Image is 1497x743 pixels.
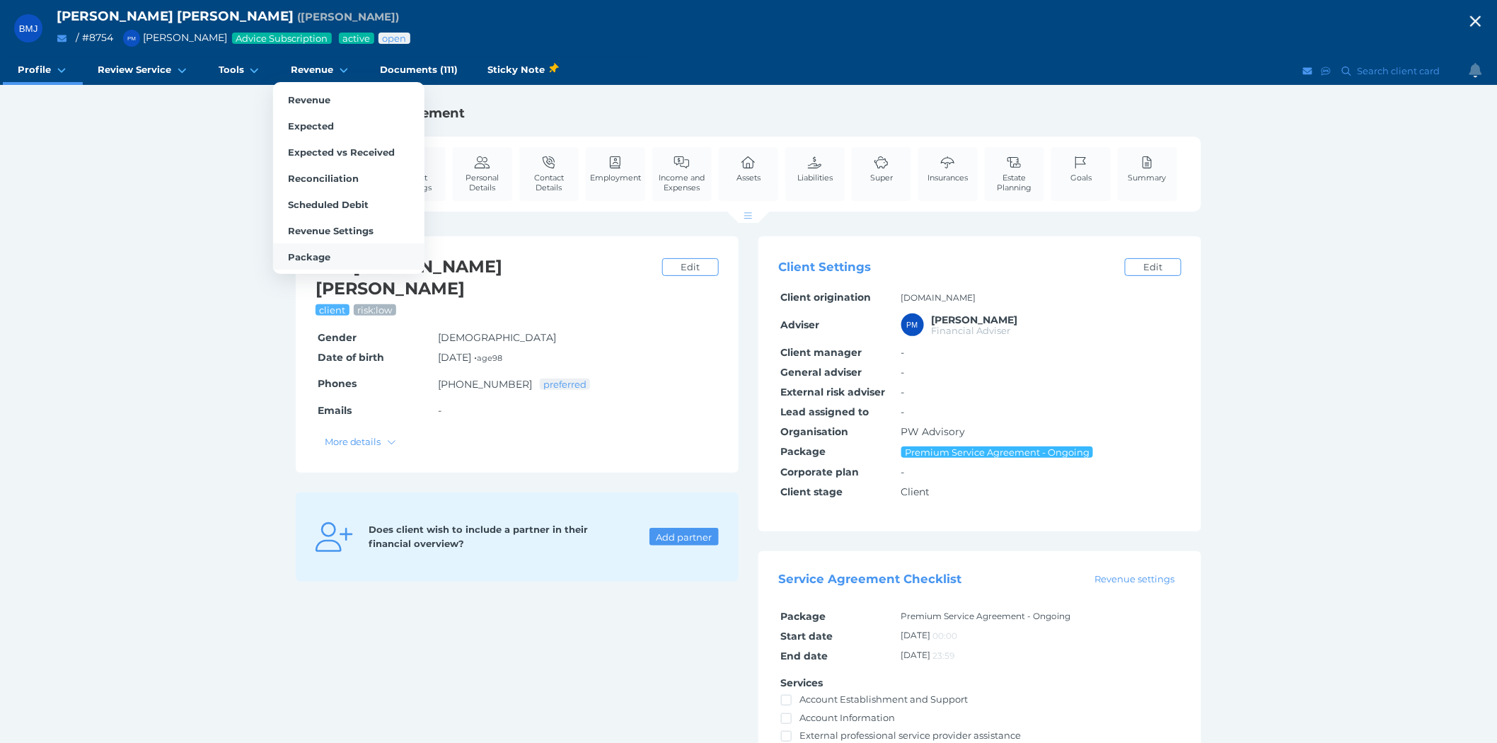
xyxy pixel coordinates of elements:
span: Profile [18,64,51,76]
span: - [901,405,905,418]
span: External risk adviser [781,386,886,398]
span: Documents (111) [380,64,458,76]
button: Email [1301,62,1315,80]
span: [PERSON_NAME] [116,31,227,44]
div: Peter McDonald [123,30,140,47]
span: Client Settings [778,260,871,275]
span: Lead assigned to [781,405,869,418]
span: Account Information [800,712,896,723]
span: Gender [318,331,357,344]
td: [DOMAIN_NAME] [898,288,1181,308]
span: Start date [781,630,833,643]
span: PM [127,35,136,42]
a: Contact Details [519,147,579,200]
span: Revenue [291,64,333,76]
a: Revenue settings [1088,572,1181,586]
div: Barbara Mary Johnson [14,14,42,42]
span: Personal Details [456,173,509,192]
span: Account Establishment and Support [800,693,969,705]
span: Service Agreement Checklist [778,572,961,587]
button: Email [53,30,71,47]
span: Revenue settings [1089,573,1181,584]
span: Emails [318,404,352,417]
span: Peter McDonald [931,313,1017,326]
span: - [901,346,905,359]
span: preferred [543,379,588,390]
span: - [901,466,905,478]
td: Premium Service Agreement - Ongoing [898,606,1181,626]
a: Revenue [276,57,365,85]
span: Premium Service Agreement - Ongoing [904,447,1091,458]
span: Income and Expenses [656,173,708,192]
span: risk: low [357,304,393,316]
button: Add partner [649,528,719,546]
a: Expected vs Received [273,139,424,165]
span: Date of birth [318,351,385,364]
span: Goals [1070,173,1092,183]
span: Edit [1138,261,1169,272]
span: Client manager [781,346,862,359]
a: Revenue [273,86,424,113]
span: Tools [219,64,244,76]
span: Assets [736,173,761,183]
a: Estate Planning [985,147,1044,200]
span: Super [870,173,893,183]
a: Summary [1125,147,1170,190]
span: Advice Subscription [235,33,329,44]
a: Insurances [925,147,972,190]
span: PM [907,321,918,329]
span: Package [288,251,330,263]
span: / # 8754 [76,31,113,44]
a: Profile [3,57,83,85]
span: Revenue Settings [288,225,374,236]
h2: Mrs [PERSON_NAME] [PERSON_NAME] [316,256,655,300]
a: Package [273,243,424,270]
span: Add partner [650,531,718,543]
span: Client stage [781,485,843,498]
span: BMJ [19,23,38,34]
span: - [439,404,442,417]
div: Peter McDonald [901,313,924,336]
span: Estate Planning [988,173,1041,192]
span: [DEMOGRAPHIC_DATA] [439,331,557,344]
span: Employment [590,173,641,183]
span: Preferred name [297,10,399,23]
a: Revenue Settings [273,217,424,243]
span: External professional service provider assistance [800,730,1022,741]
span: Expected [288,120,334,132]
span: Phones [318,377,357,390]
span: Expected vs Received [288,146,395,158]
span: Sticky Note [487,62,557,77]
span: PW Advisory [901,425,966,438]
span: 23:59 [933,650,955,661]
span: Adviser [781,318,820,331]
button: SMS [1319,62,1334,80]
span: Insurances [928,173,969,183]
a: [PHONE_NUMBER] [439,377,533,390]
span: Package [781,445,826,458]
span: Scheduled Debit [288,199,369,210]
button: Search client card [1336,62,1447,80]
span: - [901,366,905,379]
span: Revenue [288,94,330,105]
span: General adviser [781,366,862,379]
span: Search client card [1355,65,1447,76]
a: Personal Details [453,147,512,200]
a: Documents (111) [365,57,473,85]
span: Client origination [781,291,872,304]
span: Services [781,676,823,689]
span: Package [781,610,826,623]
td: [DATE] [898,646,1181,666]
a: Edit [662,258,719,276]
button: More details [318,433,403,451]
a: Income and Expenses [652,147,712,200]
span: - [901,386,905,398]
a: Edit [1125,258,1181,276]
a: Employment [586,147,645,190]
a: Review Service [83,57,203,85]
span: Corporate plan [781,466,860,478]
span: [PERSON_NAME] [PERSON_NAME] [57,8,294,24]
span: Contact Details [523,173,575,192]
a: Super [867,147,896,190]
span: [DATE] • [439,351,503,364]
